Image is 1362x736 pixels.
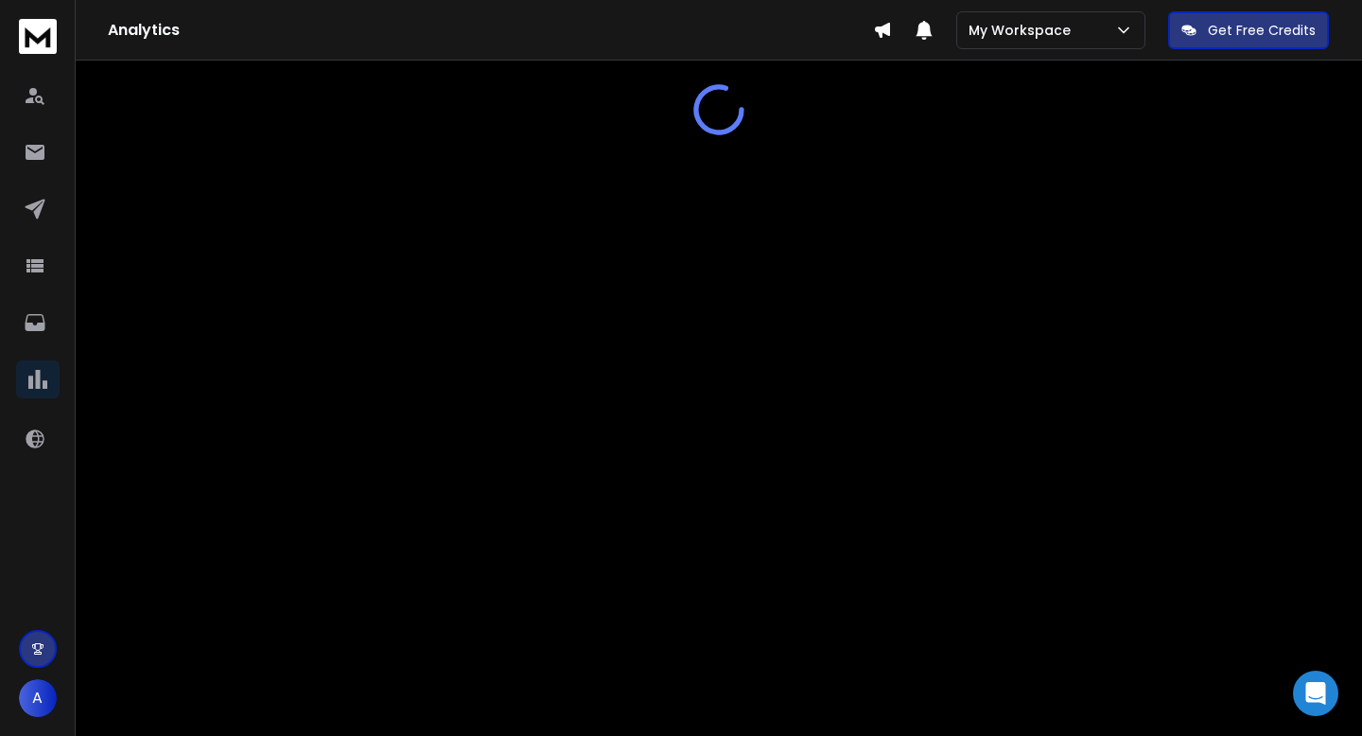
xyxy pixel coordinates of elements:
button: A [19,679,57,717]
p: Get Free Credits [1208,21,1316,40]
h1: Analytics [108,19,873,42]
div: Open Intercom Messenger [1293,671,1338,716]
p: My Workspace [969,21,1078,40]
button: Get Free Credits [1168,11,1329,49]
img: logo [19,19,57,54]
